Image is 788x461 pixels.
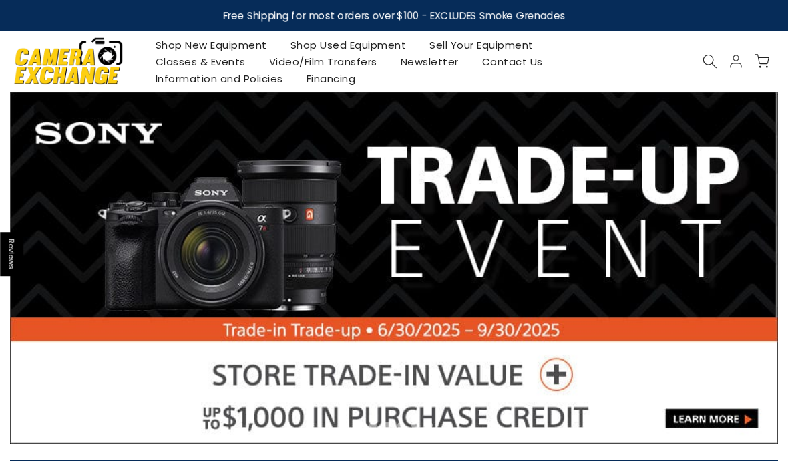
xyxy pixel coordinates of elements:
li: Page dot 4 [397,422,405,429]
a: Financing [294,70,367,87]
li: Page dot 3 [383,422,391,429]
a: Information and Policies [144,70,294,87]
li: Page dot 1 [355,422,363,429]
a: Newsletter [389,53,470,70]
li: Page dot 6 [425,422,433,429]
a: Classes & Events [144,53,257,70]
a: Sell Your Equipment [418,37,546,53]
a: Video/Film Transfers [257,53,389,70]
li: Page dot 2 [369,422,377,429]
li: Page dot 5 [411,422,419,429]
a: Contact Us [470,53,554,70]
a: Shop New Equipment [144,37,278,53]
strong: Free Shipping for most orders over $100 - EXCLUDES Smoke Grenades [223,9,566,23]
a: Shop Used Equipment [278,37,418,53]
